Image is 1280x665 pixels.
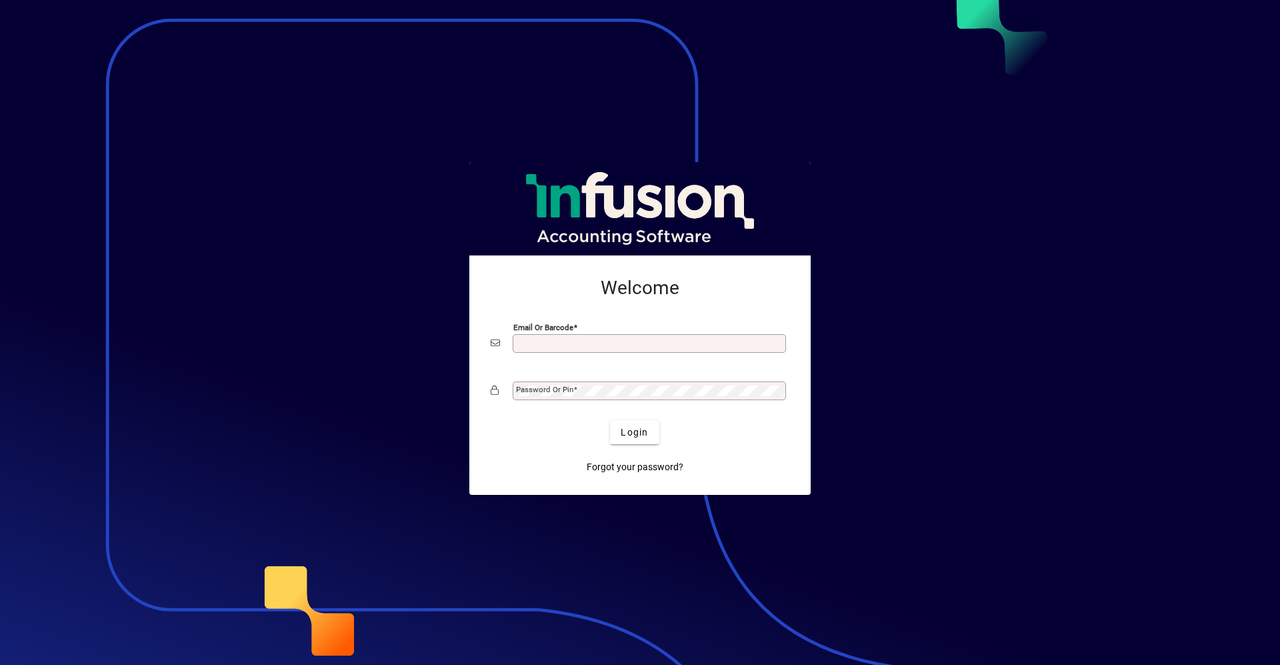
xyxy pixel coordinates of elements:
[581,455,689,479] a: Forgot your password?
[621,426,648,440] span: Login
[587,460,683,474] span: Forgot your password?
[610,420,659,444] button: Login
[491,277,789,299] h2: Welcome
[516,385,573,394] mat-label: Password or Pin
[513,323,573,332] mat-label: Email or Barcode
